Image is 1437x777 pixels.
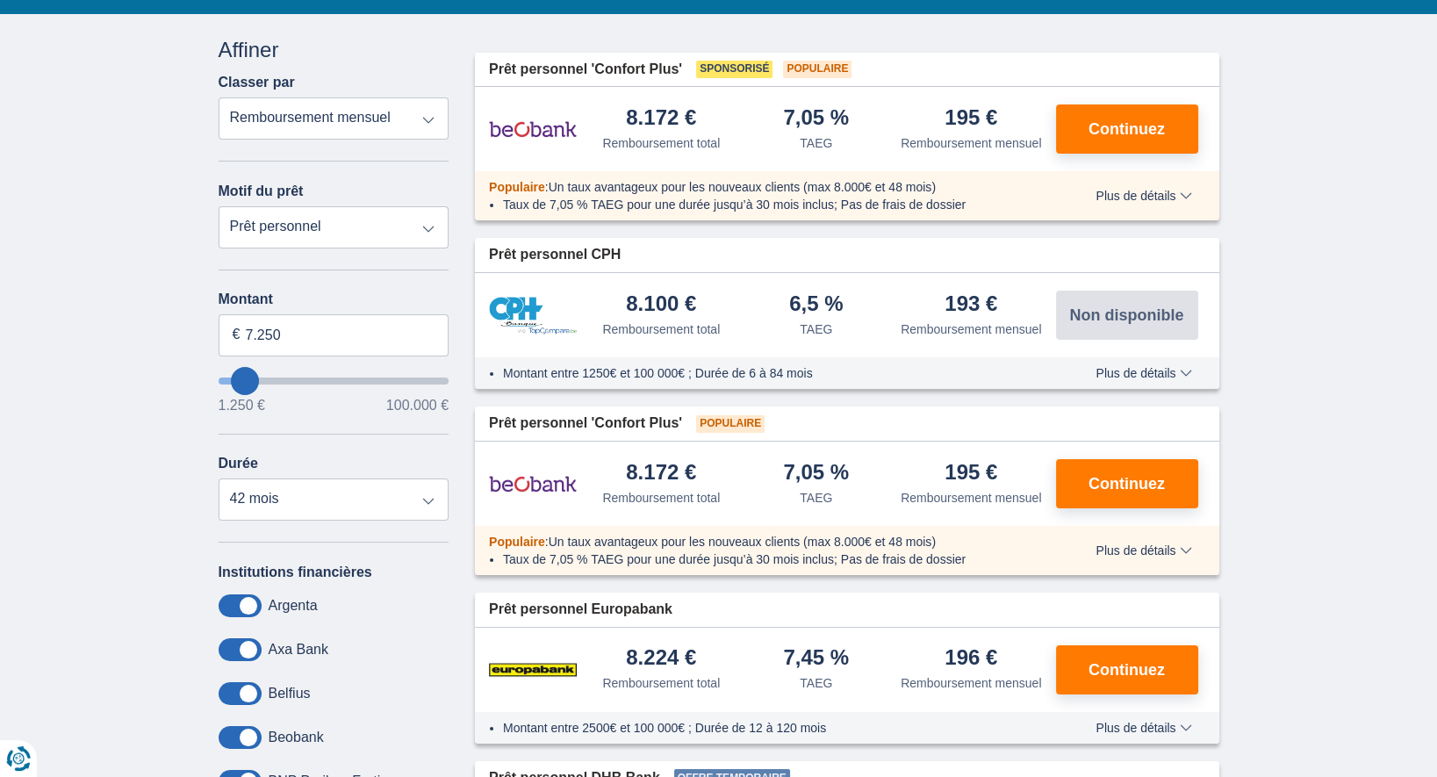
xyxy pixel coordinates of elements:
[901,134,1041,152] div: Remboursement mensuel
[503,550,1045,568] li: Taux de 7,05 % TAEG pour une durée jusqu’à 30 mois inclus; Pas de frais de dossier
[1070,307,1184,323] span: Non disponible
[1056,459,1198,508] button: Continuez
[1082,721,1204,735] button: Plus de détails
[219,565,372,580] label: Institutions financières
[1089,662,1165,678] span: Continuez
[783,107,849,131] div: 7,05 %
[626,293,696,317] div: 8.100 €
[489,462,577,506] img: pret personnel Beobank
[489,180,545,194] span: Populaire
[503,719,1045,737] li: Montant entre 2500€ et 100 000€ ; Durée de 12 à 120 mois
[945,293,997,317] div: 193 €
[696,61,772,78] span: Sponsorisé
[783,61,851,78] span: Populaire
[800,134,832,152] div: TAEG
[602,320,720,338] div: Remboursement total
[269,598,318,614] label: Argenta
[945,462,997,486] div: 195 €
[602,674,720,692] div: Remboursement total
[1096,190,1191,202] span: Plus de détails
[489,297,577,335] img: pret personnel CPH Banque
[800,320,832,338] div: TAEG
[1056,645,1198,694] button: Continuez
[269,642,328,658] label: Axa Bank
[602,134,720,152] div: Remboursement total
[901,320,1041,338] div: Remboursement mensuel
[549,535,936,549] span: Un taux avantageux pour les nouveaux clients (max 8.000€ et 48 mois)
[489,60,682,80] span: Prêt personnel 'Confort Plus'
[489,535,545,549] span: Populaire
[696,415,765,433] span: Populaire
[1056,104,1198,154] button: Continuez
[489,414,682,434] span: Prêt personnel 'Confort Plus'
[945,647,997,671] div: 196 €
[1082,366,1204,380] button: Plus de détails
[1082,543,1204,558] button: Plus de détails
[1089,476,1165,492] span: Continuez
[901,489,1041,507] div: Remboursement mensuel
[549,180,936,194] span: Un taux avantageux pour les nouveaux clients (max 8.000€ et 48 mois)
[489,600,672,620] span: Prêt personnel Europabank
[945,107,997,131] div: 195 €
[489,107,577,151] img: pret personnel Beobank
[503,196,1045,213] li: Taux de 7,05 % TAEG pour une durée jusqu’à 30 mois inclus; Pas de frais de dossier
[219,75,295,90] label: Classer par
[626,647,696,671] div: 8.224 €
[489,648,577,692] img: pret personnel Europabank
[1096,544,1191,557] span: Plus de détails
[386,399,449,413] span: 100.000 €
[503,364,1045,382] li: Montant entre 1250€ et 100 000€ ; Durée de 6 à 84 mois
[219,291,449,307] label: Montant
[219,183,304,199] label: Motif du prêt
[219,399,265,413] span: 1.250 €
[1096,722,1191,734] span: Plus de détails
[219,378,449,385] input: wantToBorrow
[901,674,1041,692] div: Remboursement mensuel
[475,533,1059,550] div: :
[475,178,1059,196] div: :
[219,456,258,471] label: Durée
[1089,121,1165,137] span: Continuez
[789,293,843,317] div: 6,5 %
[269,686,311,701] label: Belfius
[602,489,720,507] div: Remboursement total
[783,647,849,671] div: 7,45 %
[1082,189,1204,203] button: Plus de détails
[489,245,621,265] span: Prêt personnel CPH
[219,35,449,65] div: Affiner
[626,107,696,131] div: 8.172 €
[233,325,241,345] span: €
[1056,291,1198,340] button: Non disponible
[783,462,849,486] div: 7,05 %
[626,462,696,486] div: 8.172 €
[800,489,832,507] div: TAEG
[1096,367,1191,379] span: Plus de détails
[269,730,324,745] label: Beobank
[800,674,832,692] div: TAEG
